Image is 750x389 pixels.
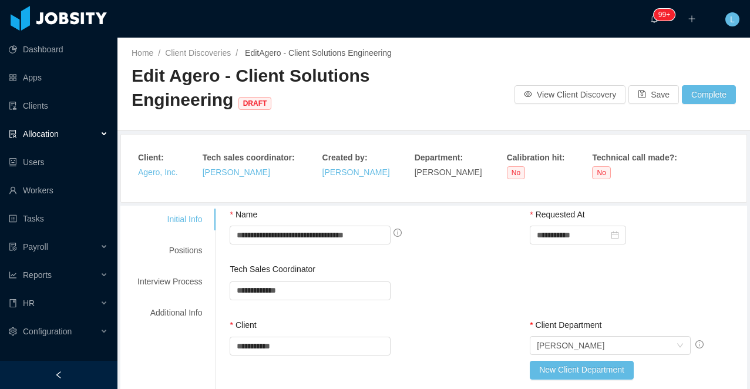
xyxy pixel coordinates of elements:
i: icon: setting [9,327,17,336]
span: DRAFT [238,97,272,110]
a: icon: userWorkers [9,179,108,202]
a: [PERSON_NAME] [203,167,270,177]
span: No [592,166,610,179]
button: icon: saveSave [628,85,679,104]
a: icon: auditClients [9,94,108,118]
span: Client Department [536,320,602,330]
a: icon: robotUsers [9,150,108,174]
span: No [507,166,525,179]
span: Edit [243,48,392,58]
a: Home [132,48,153,58]
i: icon: plus [688,15,696,23]
i: icon: solution [9,130,17,138]
strong: Calibration hit : [507,153,565,162]
i: icon: file-protect [9,243,17,251]
a: icon: pie-chartDashboard [9,38,108,61]
span: Allocation [23,129,59,139]
div: Positions [123,240,216,261]
div: Interview Process [123,271,216,293]
a: icon: appstoreApps [9,66,108,89]
span: HR [23,299,35,308]
i: icon: calendar [611,231,619,239]
sup: 575 [654,9,675,21]
button: New Client Department [530,361,634,380]
strong: Tech sales coordinator : [203,153,295,162]
div: Additional Info [123,302,216,324]
i: icon: line-chart [9,271,17,279]
strong: Created by : [322,153,368,162]
span: info-circle [394,229,402,237]
span: L [730,12,735,26]
button: icon: eyeView Client Discovery [514,85,625,104]
span: Configuration [23,327,72,336]
span: Payroll [23,242,48,251]
a: [PERSON_NAME] [322,167,390,177]
input: Name [230,226,391,244]
label: Tech Sales Coordinator [230,264,315,274]
strong: Department : [415,153,463,162]
span: / [236,48,238,58]
i: icon: bell [650,15,658,23]
span: Edit Agero - Client Solutions Engineering [132,66,370,109]
a: Agero, Inc. [138,167,178,177]
label: Requested At [530,210,585,219]
i: icon: book [9,299,17,307]
div: Rick Silva [537,337,604,354]
a: Agero - Client Solutions Engineering [259,48,392,58]
strong: Technical call made? : [592,153,677,162]
button: Complete [682,85,736,104]
a: Client Discoveries [165,48,231,58]
span: info-circle [695,340,704,348]
div: Initial Info [123,209,216,230]
label: Name [230,210,257,219]
label: Client [230,320,256,330]
span: Reports [23,270,52,280]
span: [PERSON_NAME] [415,167,482,177]
span: / [158,48,160,58]
strong: Client : [138,153,164,162]
a: icon: profileTasks [9,207,108,230]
